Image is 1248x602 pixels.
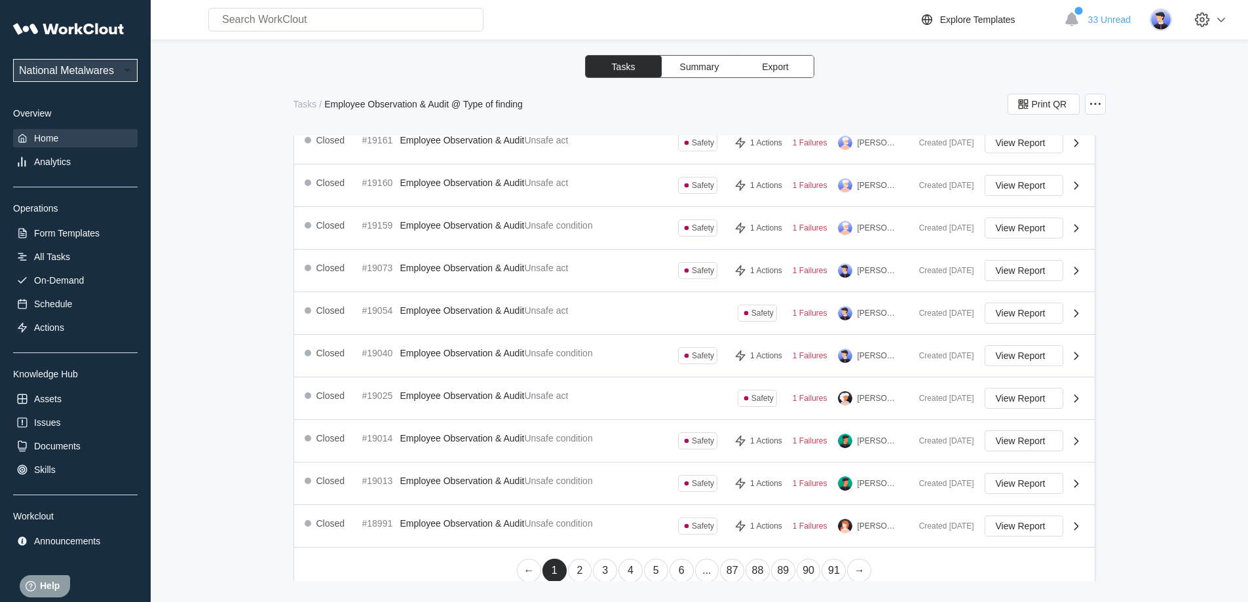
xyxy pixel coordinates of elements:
[858,181,898,190] div: [PERSON_NAME]
[34,417,60,428] div: Issues
[858,394,898,403] div: [PERSON_NAME]
[13,224,138,242] a: Form Templates
[1008,94,1080,115] button: Print QR
[858,521,898,531] div: [PERSON_NAME]
[793,394,827,403] div: 1 Failures
[316,178,345,188] div: Closed
[771,559,795,582] a: Page 89
[1150,9,1172,31] img: user-5.png
[524,518,592,529] mark: Unsafe condition
[996,223,1046,233] span: View Report
[985,516,1063,536] button: View Report
[858,351,898,360] div: [PERSON_NAME]
[34,441,81,451] div: Documents
[985,345,1063,366] button: View Report
[838,306,852,320] img: user-5.png
[692,479,714,488] div: Safety
[524,476,592,486] mark: Unsafe condition
[858,266,898,275] div: [PERSON_NAME]
[720,559,744,582] a: Page 87
[838,519,852,533] img: user-2.png
[13,295,138,313] a: Schedule
[34,133,58,143] div: Home
[858,223,898,233] div: [PERSON_NAME]
[316,433,345,443] div: Closed
[909,521,974,531] div: Created [DATE]
[996,266,1046,275] span: View Report
[692,138,714,147] div: Safety
[838,391,852,405] img: user-4.png
[940,14,1015,25] div: Explore Templates
[13,461,138,479] a: Skills
[838,221,852,235] img: user-3.png
[34,394,62,404] div: Assets
[793,138,827,147] div: 1 Failures
[909,394,974,403] div: Created [DATE]
[746,559,770,582] a: Page 88
[34,464,56,475] div: Skills
[517,559,541,582] a: Previous page
[692,181,714,190] div: Safety
[793,521,827,531] div: 1 Failures
[293,99,317,109] div: Tasks
[793,181,827,190] div: 1 Failures
[13,318,138,337] a: Actions
[644,559,668,582] a: Page 5
[294,505,1095,548] a: Closed#18991Employee Observation & AuditUnsafe conditionSafety1 Actions1 Failures[PERSON_NAME]Cre...
[822,559,846,582] a: Page 91
[612,62,635,71] span: Tasks
[793,223,827,233] div: 1 Failures
[294,335,1095,377] a: Closed#19040Employee Observation & AuditUnsafe conditionSafety1 Actions1 Failures[PERSON_NAME]Cre...
[294,250,1095,292] a: Closed#19073Employee Observation & AuditUnsafe actSafety1 Actions1 Failures[PERSON_NAME]Created [...
[586,56,662,77] button: Tasks
[524,348,592,358] mark: Unsafe condition
[909,479,974,488] div: Created [DATE]
[294,292,1095,335] a: Closed#19054Employee Observation & AuditUnsafe actSafety1 Failures[PERSON_NAME]Created [DATE]View...
[750,138,782,147] div: 1 Actions
[750,479,782,488] div: 1 Actions
[13,129,138,147] a: Home
[996,351,1046,360] span: View Report
[1032,100,1067,109] span: Print QR
[34,228,100,238] div: Form Templates
[692,266,714,275] div: Safety
[996,479,1046,488] span: View Report
[692,436,714,445] div: Safety
[838,434,852,448] img: user.png
[593,559,617,582] a: Page 3
[316,263,345,273] div: Closed
[294,164,1095,207] a: Closed#19160Employee Observation & AuditUnsafe actSafety1 Actions1 Failures[PERSON_NAME]Created [...
[793,309,827,318] div: 1 Failures
[400,263,525,273] span: Employee Observation & Audit
[34,252,70,262] div: All Tasks
[750,521,782,531] div: 1 Actions
[909,266,974,275] div: Created [DATE]
[362,433,395,443] div: #19014
[400,390,525,401] span: Employee Observation & Audit
[34,275,84,286] div: On-Demand
[692,351,714,360] div: Safety
[316,518,345,529] div: Closed
[996,394,1046,403] span: View Report
[400,178,525,188] span: Employee Observation & Audit
[996,309,1046,318] span: View Report
[750,181,782,190] div: 1 Actions
[909,181,974,190] div: Created [DATE]
[34,157,71,167] div: Analytics
[670,559,694,582] a: Page 6
[680,62,719,71] span: Summary
[750,436,782,445] div: 1 Actions
[985,388,1063,409] button: View Report
[13,390,138,408] a: Assets
[762,62,788,71] span: Export
[400,135,525,145] span: Employee Observation & Audit
[909,436,974,445] div: Created [DATE]
[692,223,714,233] div: Safety
[400,433,525,443] span: Employee Observation & Audit
[34,299,72,309] div: Schedule
[797,559,821,582] a: Page 90
[362,263,395,273] div: #19073
[324,99,523,109] div: Employee Observation & Audit @ Type of finding
[208,8,483,31] input: Search WorkClout
[750,266,782,275] div: 1 Actions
